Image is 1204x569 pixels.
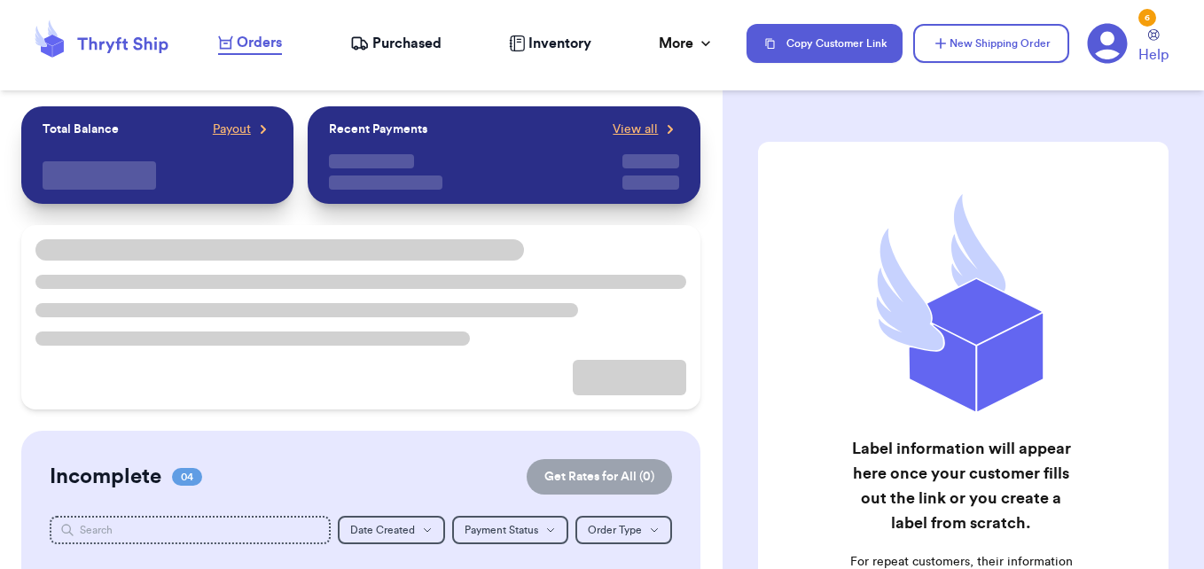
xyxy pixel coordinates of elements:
[350,525,415,535] span: Date Created
[588,525,642,535] span: Order Type
[338,516,445,544] button: Date Created
[50,463,161,491] h2: Incomplete
[848,436,1075,535] h2: Label information will appear here once your customer fills out the link or you create a label fr...
[613,121,658,138] span: View all
[1138,44,1169,66] span: Help
[747,24,903,63] button: Copy Customer Link
[913,24,1069,63] button: New Shipping Order
[237,32,282,53] span: Orders
[465,525,538,535] span: Payment Status
[329,121,427,138] p: Recent Payments
[1087,23,1128,64] a: 6
[172,468,202,486] span: 04
[43,121,119,138] p: Total Balance
[372,33,442,54] span: Purchased
[218,32,282,55] a: Orders
[213,121,251,138] span: Payout
[575,516,672,544] button: Order Type
[50,516,331,544] input: Search
[613,121,679,138] a: View all
[213,121,272,138] a: Payout
[509,33,591,54] a: Inventory
[452,516,568,544] button: Payment Status
[528,33,591,54] span: Inventory
[1138,9,1156,27] div: 6
[1138,29,1169,66] a: Help
[527,459,672,495] button: Get Rates for All (0)
[350,33,442,54] a: Purchased
[659,33,715,54] div: More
